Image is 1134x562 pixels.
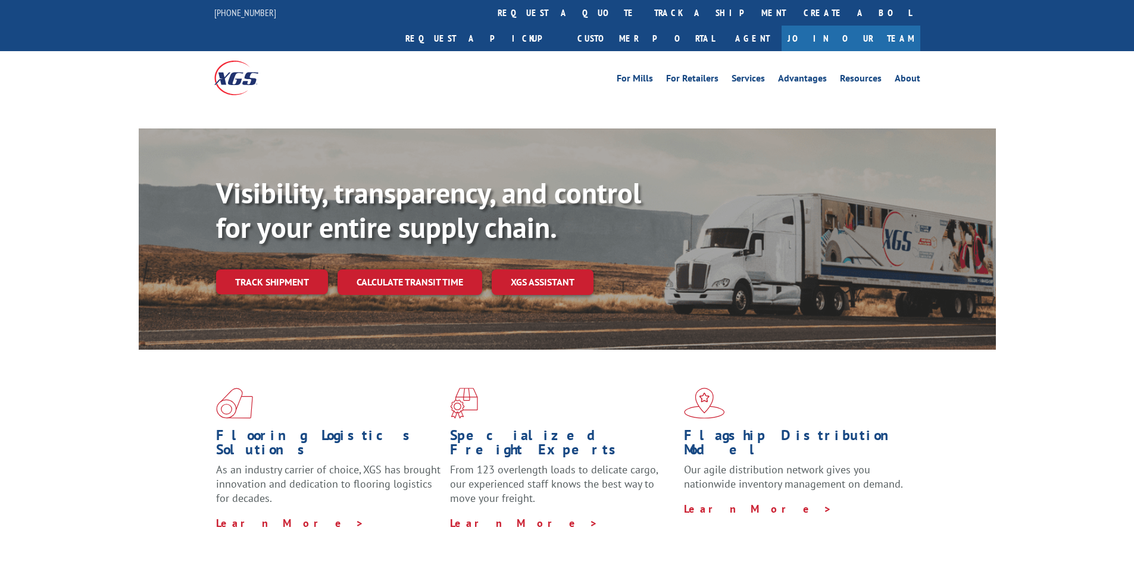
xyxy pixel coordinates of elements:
p: From 123 overlength loads to delicate cargo, our experienced staff knows the best way to move you... [450,463,675,516]
a: Advantages [778,74,827,87]
a: Join Our Team [782,26,920,51]
a: Calculate transit time [338,269,482,295]
a: Request a pickup [396,26,568,51]
h1: Flagship Distribution Model [684,428,909,463]
a: [PHONE_NUMBER] [214,7,276,18]
a: For Mills [617,74,653,87]
a: Resources [840,74,882,87]
img: xgs-icon-flagship-distribution-model-red [684,388,725,419]
img: xgs-icon-total-supply-chain-intelligence-red [216,388,253,419]
span: Our agile distribution network gives you nationwide inventory management on demand. [684,463,903,491]
a: Learn More > [684,502,832,516]
a: For Retailers [666,74,718,87]
a: Learn More > [216,516,364,530]
b: Visibility, transparency, and control for your entire supply chain. [216,174,641,246]
span: As an industry carrier of choice, XGS has brought innovation and dedication to flooring logistics... [216,463,441,505]
a: XGS ASSISTANT [492,269,593,295]
a: Track shipment [216,269,328,294]
a: Learn More > [450,516,598,530]
a: Services [732,74,765,87]
a: Customer Portal [568,26,723,51]
img: xgs-icon-focused-on-flooring-red [450,388,478,419]
a: About [895,74,920,87]
h1: Specialized Freight Experts [450,428,675,463]
h1: Flooring Logistics Solutions [216,428,441,463]
a: Agent [723,26,782,51]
